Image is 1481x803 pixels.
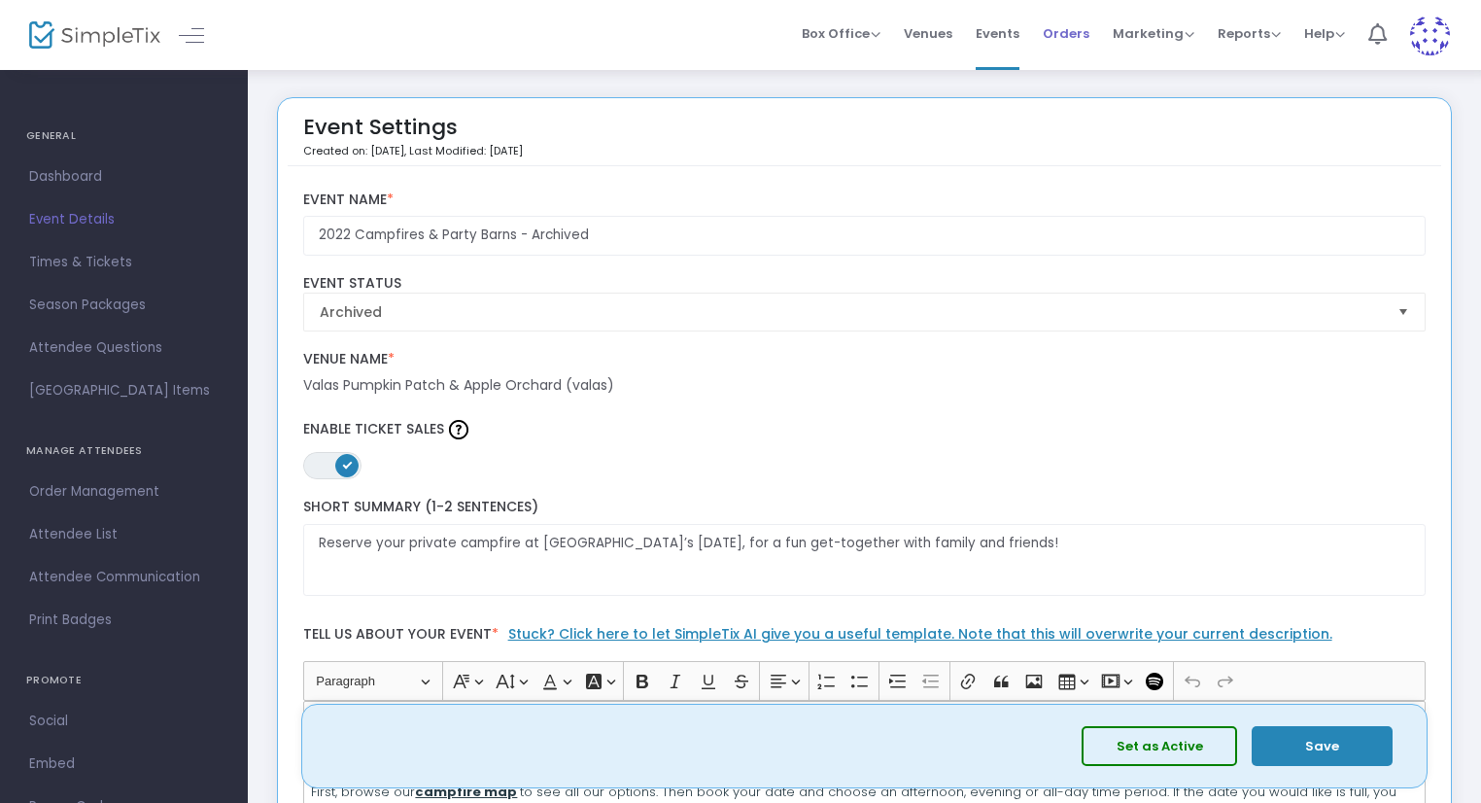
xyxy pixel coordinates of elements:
[29,565,219,590] span: Attendee Communication
[342,460,352,470] span: ON
[303,375,1427,396] div: Valas Pumpkin Patch & Apple Orchard (valas)
[26,661,222,700] h4: PROMOTE
[29,335,219,361] span: Attendee Questions
[29,608,219,633] span: Print Badges
[26,432,222,471] h4: MANAGE ATTENDEES
[404,143,523,158] span: , Last Modified: [DATE]
[29,378,219,403] span: [GEOGRAPHIC_DATA] Items
[303,143,523,159] p: Created on: [DATE]
[303,275,1427,293] label: Event Status
[904,9,952,58] span: Venues
[303,497,538,516] span: Short Summary (1-2 Sentences)
[1390,294,1417,331] button: Select
[307,666,438,696] button: Paragraph
[303,415,1427,444] label: Enable Ticket Sales
[303,192,1427,209] label: Event Name
[1113,24,1194,43] span: Marketing
[293,615,1435,661] label: Tell us about your event
[1082,726,1237,766] button: Set as Active
[303,351,1427,368] label: Venue Name
[320,302,1383,322] span: Archived
[449,420,468,439] img: question-mark
[1043,9,1089,58] span: Orders
[26,117,222,156] h4: GENERAL
[29,479,219,505] span: Order Management
[29,522,219,547] span: Attendee List
[29,293,219,318] span: Season Packages
[29,207,219,232] span: Event Details
[29,709,219,734] span: Social
[29,751,219,777] span: Embed
[1304,24,1345,43] span: Help
[303,108,523,165] div: Event Settings
[311,783,415,801] span: First, browse our
[415,783,517,801] a: campfire map
[976,9,1019,58] span: Events
[1252,726,1393,766] button: Save
[29,164,219,190] span: Dashboard
[303,661,1427,700] div: Editor toolbar
[29,250,219,275] span: Times & Tickets
[303,216,1427,256] input: Enter Event Name
[508,624,1332,644] a: Stuck? Click here to let SimpleTix AI give you a useful template. Note that this will overwrite y...
[1218,24,1281,43] span: Reports
[802,24,880,43] span: Box Office
[316,670,417,693] span: Paragraph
